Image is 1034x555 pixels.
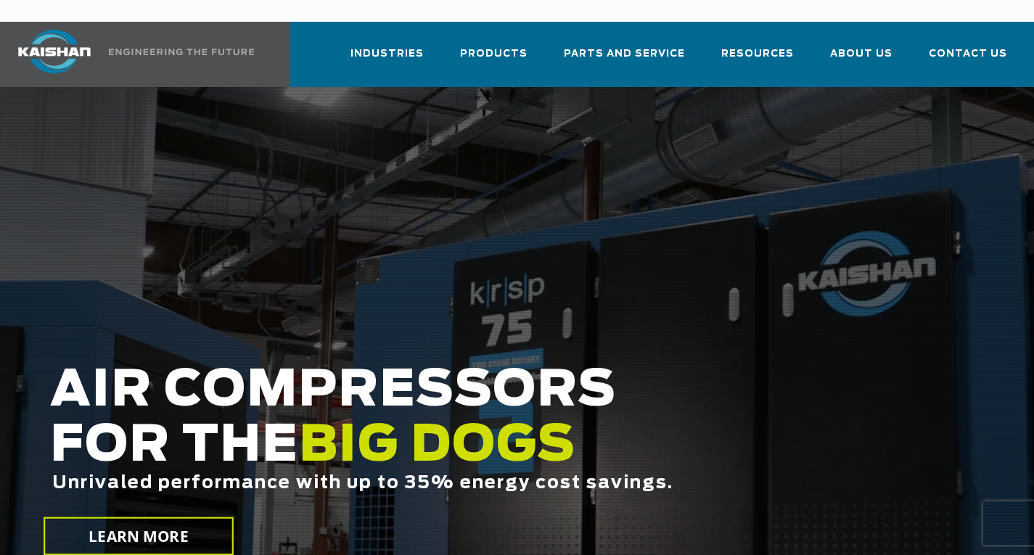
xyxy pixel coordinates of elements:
span: LEARN MORE [89,526,189,547]
a: About Us [830,35,893,84]
span: Parts and Service [564,46,685,62]
a: Parts and Service [564,35,685,84]
span: About Us [830,46,893,62]
a: Industries [350,35,424,84]
span: Unrivaled performance with up to 35% energy cost savings. [52,474,673,492]
span: BIG DOGS [299,422,576,471]
h2: AIR COMPRESSORS FOR THE [50,363,825,538]
a: Resources [721,35,794,84]
span: Resources [721,46,794,62]
span: Products [460,46,528,62]
a: Contact Us [929,35,1007,84]
span: Contact Us [929,46,1007,62]
span: Industries [350,46,424,62]
a: Products [460,35,528,84]
img: Engineering the future [109,49,254,55]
